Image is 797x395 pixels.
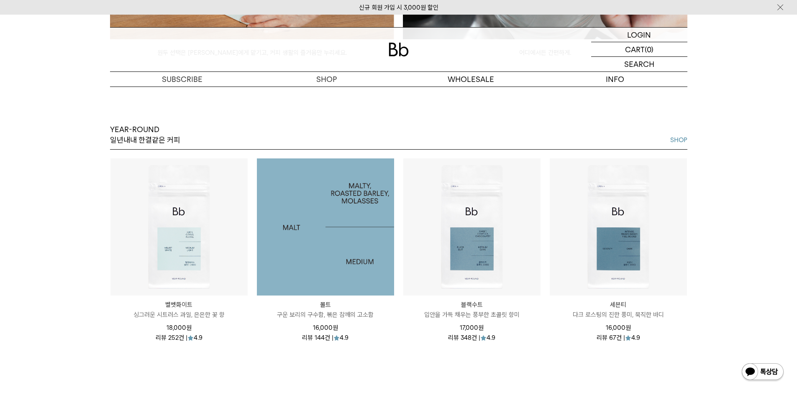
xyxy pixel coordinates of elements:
a: CART (0) [591,42,687,57]
div: 리뷰 348건 | 4.9 [448,333,495,341]
p: 벨벳화이트 [110,300,248,310]
a: LOGIN [591,28,687,42]
a: 몰트 구운 보리의 구수함, 볶은 참깨의 고소함 [257,300,394,320]
a: SHOP [254,72,399,87]
p: 블랙수트 [403,300,541,310]
span: 17,000 [460,324,484,331]
span: 원 [478,324,484,331]
img: 로고 [389,43,409,56]
p: 싱그러운 시트러스 과일, 은은한 꽃 향 [110,310,248,320]
p: LOGIN [627,28,651,42]
img: 세븐티 [550,158,687,296]
p: 구운 보리의 구수함, 볶은 참깨의 고소함 [257,310,394,320]
a: 세븐티 다크 로스팅의 진한 풍미, 묵직한 바디 [550,300,687,320]
span: 16,000 [313,324,338,331]
img: 블랙수트 [403,158,541,296]
span: 원 [333,324,338,331]
a: 몰트 [257,158,394,296]
img: 1000000026_add2_06.jpg [257,158,394,296]
div: 리뷰 252건 | 4.9 [156,333,202,341]
p: CART [625,42,645,56]
p: (0) [645,42,653,56]
a: 벨벳화이트 싱그러운 시트러스 과일, 은은한 꽃 향 [110,300,248,320]
span: 16,000 [606,324,631,331]
p: 세븐티 [550,300,687,310]
span: 원 [186,324,192,331]
span: 18,000 [167,324,192,331]
p: INFO [543,72,687,87]
img: 카카오톡 채널 1:1 채팅 버튼 [741,362,784,382]
span: 원 [625,324,631,331]
div: 리뷰 67건 | 4.9 [597,333,640,341]
p: WHOLESALE [399,72,543,87]
p: 입안을 가득 채우는 풍부한 초콜릿 향미 [403,310,541,320]
a: 신규 회원 가입 시 3,000원 할인 [359,4,438,11]
p: SEARCH [624,57,654,71]
img: 벨벳화이트 [110,158,248,296]
div: 리뷰 144건 | 4.9 [302,333,349,341]
a: SUBSCRIBE [110,72,254,87]
a: 블랙수트 입안을 가득 채우는 풍부한 초콜릿 향미 [403,300,541,320]
p: 몰트 [257,300,394,310]
p: 다크 로스팅의 진한 풍미, 묵직한 바디 [550,310,687,320]
p: YEAR-ROUND 일년내내 한결같은 커피 [110,125,180,145]
a: SHOP [670,135,687,145]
